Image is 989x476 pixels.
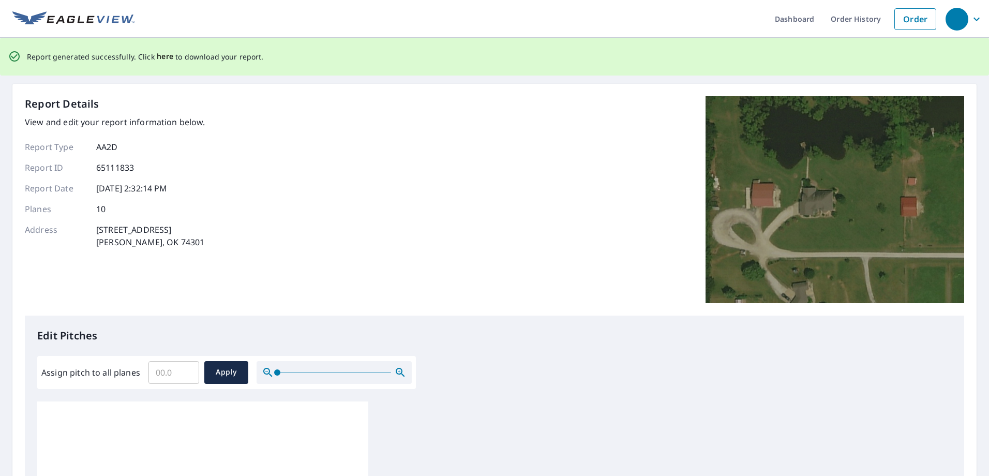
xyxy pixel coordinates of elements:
[25,203,87,215] p: Planes
[25,182,87,195] p: Report Date
[41,366,140,379] label: Assign pitch to all planes
[96,161,134,174] p: 65111833
[204,361,248,384] button: Apply
[25,141,87,153] p: Report Type
[706,96,964,303] img: Top image
[25,224,87,248] p: Address
[157,50,174,63] button: here
[213,366,240,379] span: Apply
[25,116,205,128] p: View and edit your report information below.
[25,161,87,174] p: Report ID
[25,96,99,112] p: Report Details
[12,11,134,27] img: EV Logo
[894,8,936,30] a: Order
[27,50,264,63] p: Report generated successfully. Click to download your report.
[96,224,204,248] p: [STREET_ADDRESS] [PERSON_NAME], OK 74301
[148,358,199,387] input: 00.0
[96,203,106,215] p: 10
[96,141,118,153] p: AA2D
[37,328,952,344] p: Edit Pitches
[96,182,168,195] p: [DATE] 2:32:14 PM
